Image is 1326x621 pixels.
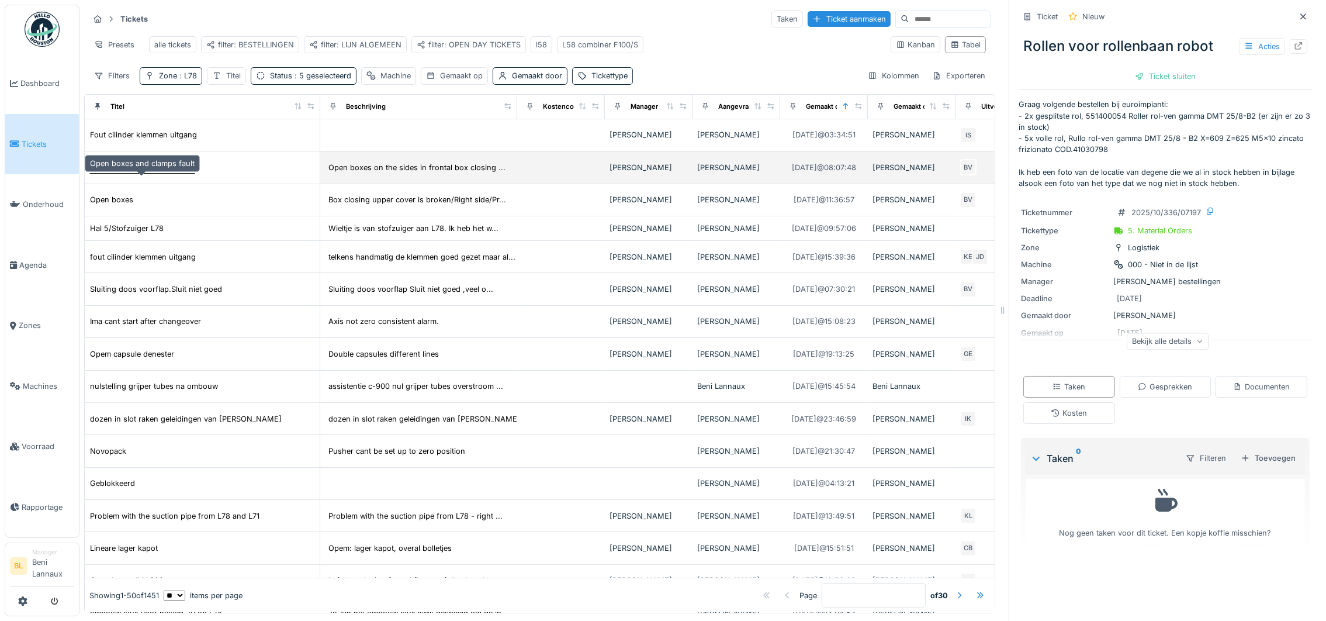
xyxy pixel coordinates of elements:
[792,162,856,173] div: [DATE] @ 08:07:48
[1051,408,1087,419] div: Kosten
[32,548,74,584] li: Beni Lannaux
[328,162,506,173] div: Open boxes on the sides in frontal box closing ...
[873,381,951,392] div: Beni Lannaux
[610,510,688,522] div: [PERSON_NAME]
[90,251,196,263] div: fout cilinder klemmen uitgang
[1021,259,1109,270] div: Machine
[960,540,977,557] div: CB
[610,284,688,295] div: [PERSON_NAME]
[1021,276,1109,287] div: Manager
[697,478,775,489] div: [PERSON_NAME]
[771,11,803,27] div: Taken
[1128,259,1198,270] div: 000 - Niet in de lijst
[5,416,79,477] a: Voorraad
[873,251,951,263] div: [PERSON_NAME]
[346,102,386,112] div: Beschrijving
[1021,276,1310,287] div: [PERSON_NAME] bestellingen
[873,446,951,457] div: [PERSON_NAME]
[328,251,515,263] div: telkens handmatig de klemmen goed gezet maar al...
[610,251,688,263] div: [PERSON_NAME]
[960,127,977,143] div: IS
[1033,484,1297,539] div: Nog geen taken voor dit ticket. Een kopje koffie misschien?
[90,194,133,205] div: Open boxes
[328,284,493,295] div: Sluiting doos voorflap Sluit niet goed ,veel o...
[697,162,775,173] div: [PERSON_NAME]
[177,71,197,80] span: : L78
[22,441,74,452] span: Voorraad
[226,70,241,81] div: Titel
[5,174,79,235] a: Onderhoud
[1239,38,1285,55] div: Acties
[1180,450,1231,467] div: Filteren
[1053,381,1085,392] div: Taken
[1127,333,1209,350] div: Bekijk alle details
[5,295,79,356] a: Zones
[808,11,891,27] div: Ticket aanmaken
[380,70,411,81] div: Machine
[5,477,79,538] a: Rapportage
[116,13,153,25] strong: Tickets
[806,102,843,112] div: Gemaakt op
[90,316,201,327] div: Ima cant start after changeover
[10,557,27,575] li: BL
[328,381,503,392] div: assistentie c-900 nul grijper tubes overstroom ...
[1128,242,1159,253] div: Logistiek
[794,510,855,522] div: [DATE] @ 13:49:51
[792,251,856,263] div: [DATE] @ 15:39:36
[1128,225,1192,236] div: 5. Material Orders
[90,129,197,140] div: Fout cilinder klemmen uitgang
[89,36,140,53] div: Presets
[19,320,74,331] span: Zones
[1021,242,1109,253] div: Zone
[697,543,775,554] div: [PERSON_NAME]
[270,70,351,81] div: Status
[981,102,1015,112] div: Uitvoerder
[5,356,79,417] a: Machines
[972,249,988,265] div: JD
[90,478,135,489] div: Geblokkeerd
[1233,381,1290,392] div: Documenten
[960,249,977,265] div: KE
[610,413,688,425] div: [PERSON_NAME]
[89,67,135,84] div: Filters
[610,194,688,205] div: [PERSON_NAME]
[697,316,775,327] div: [PERSON_NAME]
[90,223,164,234] div: Hal 5/Stofzuiger L78
[873,413,951,425] div: [PERSON_NAME]
[873,575,951,586] div: [PERSON_NAME]
[697,129,775,140] div: [PERSON_NAME]
[794,349,855,360] div: [DATE] @ 19:13:25
[873,510,951,522] div: [PERSON_NAME]
[328,575,494,586] div: Left box closing frontal flap not fully closed,...
[536,39,547,50] div: l58
[22,139,74,150] span: Tickets
[896,39,935,50] div: Kanban
[206,39,294,50] div: filter: BESTELLINGEN
[960,508,977,524] div: KL
[110,102,124,112] div: Titel
[5,235,79,296] a: Agenda
[328,446,465,457] div: Pusher cant be set up to zero position
[23,199,74,210] span: Onderhoud
[960,281,977,298] div: BV
[23,381,74,392] span: Machines
[1130,68,1200,84] div: Ticket sluiten
[5,53,79,114] a: Dashboard
[873,349,951,360] div: [PERSON_NAME]
[32,548,74,557] div: Manager
[1021,225,1109,236] div: Tickettype
[894,102,937,112] div: Gemaakt door
[1021,310,1109,321] div: Gemaakt door
[697,251,775,263] div: [PERSON_NAME]
[591,70,628,81] div: Tickettype
[562,39,638,50] div: L58 combiner F100/S
[90,413,282,425] div: dozen in slot raken geleidingen van [PERSON_NAME]
[1019,31,1312,61] div: Rollen voor rollenbaan robot
[1019,99,1312,189] p: Graag volgende bestellen bij euroimpianti: - 2x gesplitste rol, 551400054 Roller rol-ven gamma DM...
[292,71,351,80] span: : 5 geselecteerd
[631,102,658,112] div: Manager
[610,316,688,327] div: [PERSON_NAME]
[873,162,951,173] div: [PERSON_NAME]
[90,575,164,586] div: Open boxes IMA900
[19,260,74,271] span: Agenda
